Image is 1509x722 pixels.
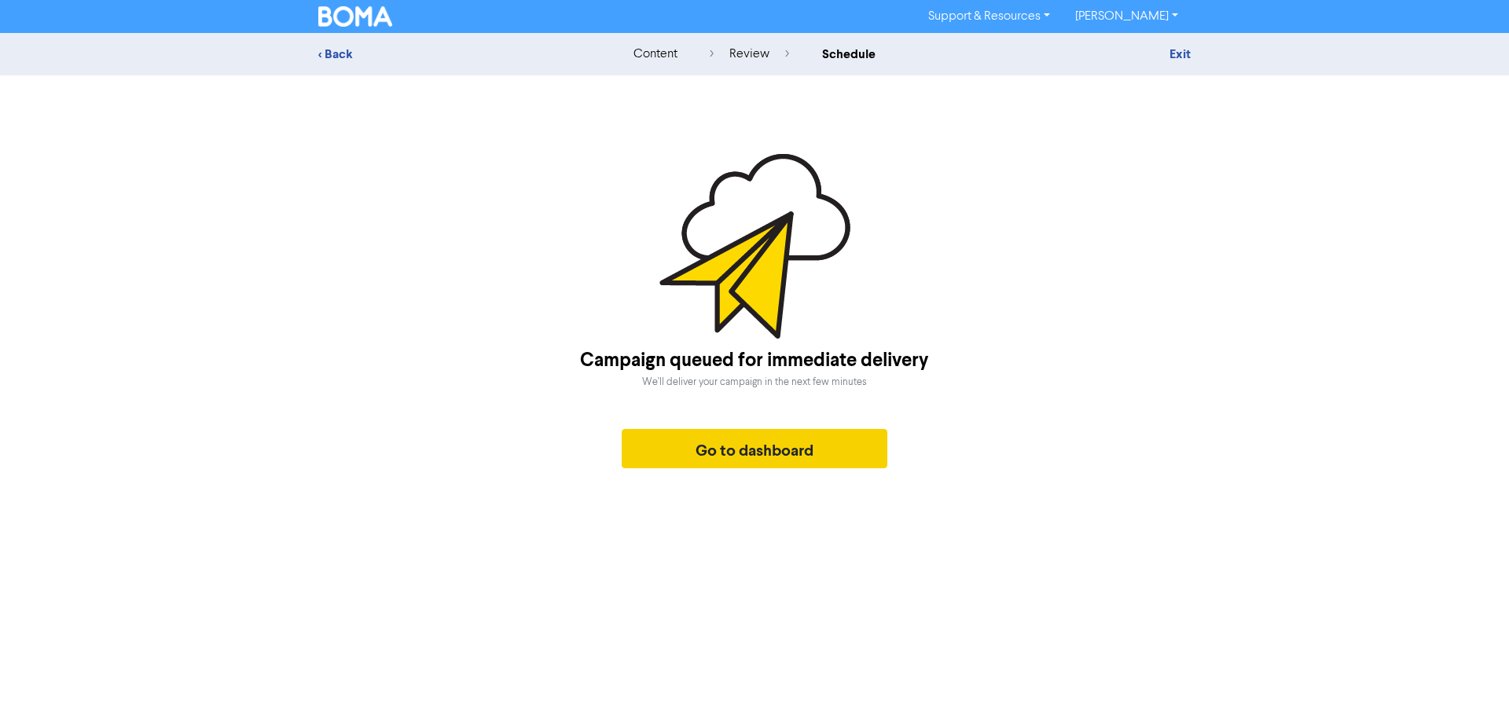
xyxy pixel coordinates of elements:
[318,6,392,27] img: BOMA Logo
[633,45,677,64] div: content
[580,346,929,375] div: Campaign queued for immediate delivery
[710,45,789,64] div: review
[822,45,876,64] div: schedule
[622,429,887,468] button: Go to dashboard
[1169,46,1191,62] a: Exit
[318,45,593,64] div: < Back
[1430,647,1509,722] iframe: Chat Widget
[642,375,867,390] div: We'll deliver your campaign in the next few minutes
[916,4,1063,29] a: Support & Resources
[659,154,850,339] img: Scheduled
[1063,4,1191,29] a: [PERSON_NAME]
